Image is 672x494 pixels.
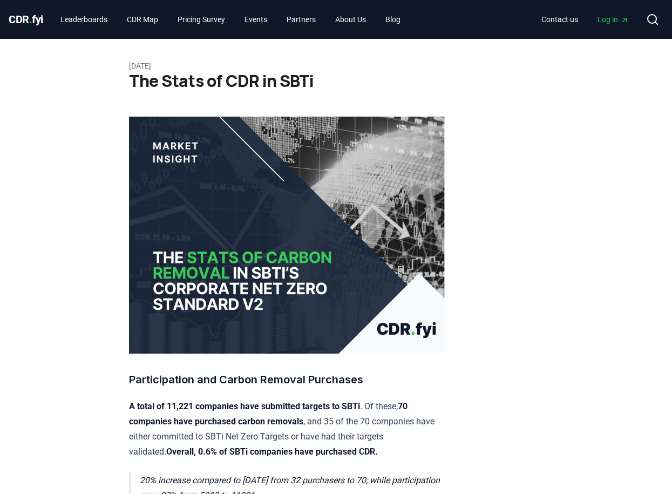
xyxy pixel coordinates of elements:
a: Contact us [533,10,587,29]
a: Leaderboards [52,10,116,29]
span: . [29,13,32,26]
strong: 70 companies have purchased carbon removals [129,401,408,427]
a: CDR.fyi [9,12,43,27]
a: Pricing Survey [169,10,234,29]
span: CDR fyi [9,13,43,26]
strong: A total of 11,221 companies have submitted targets to SBTi [129,401,360,411]
img: blog post image [129,117,445,354]
strong: Overall, 0.6% of SBTi companies have purchased CDR. [166,446,378,457]
p: [DATE] [129,60,544,71]
p: . Of these, , and 35 of the 70 companies have either committed to SBTi Net Zero Targets or have h... [129,399,445,459]
a: Events [236,10,276,29]
a: CDR Map [118,10,167,29]
h3: Participation and Carbon Removal Purchases [129,371,445,388]
h1: The Stats of CDR in SBTi [129,71,544,91]
a: Log in [589,10,637,29]
nav: Main [52,10,409,29]
a: About Us [327,10,375,29]
nav: Main [533,10,637,29]
span: Log in [598,14,629,25]
a: Partners [278,10,324,29]
a: Blog [377,10,409,29]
